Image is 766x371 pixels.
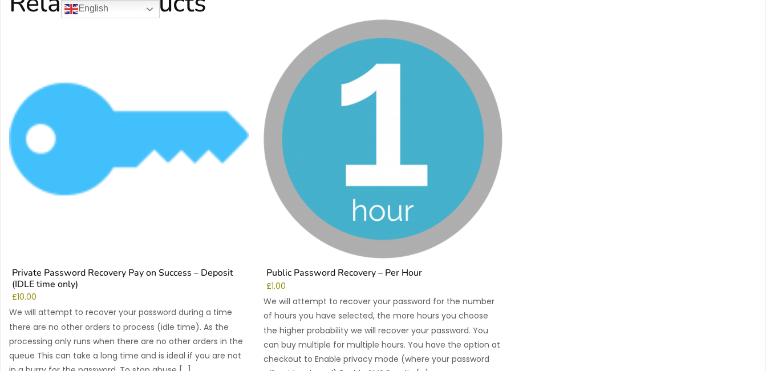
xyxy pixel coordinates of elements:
[264,19,503,259] img: Public Password Recovery - Per Hour
[12,292,37,303] bdi: 10.00
[9,268,249,292] h2: Private Password Recovery Pay on Success – Deposit (IDLE time only)
[266,281,271,292] span: £
[9,19,249,293] a: Private Password Recovery Pay on Success – Deposit (IDLE time only)
[64,2,78,16] img: en
[264,268,503,281] h2: Public Password Recovery – Per Hour
[9,19,249,259] img: Private Password Recovery Pay on Success - Deposit (IDLE time only)
[264,19,503,282] a: Public Password Recovery – Per Hour
[266,281,286,292] bdi: 1.00
[12,292,17,303] span: £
